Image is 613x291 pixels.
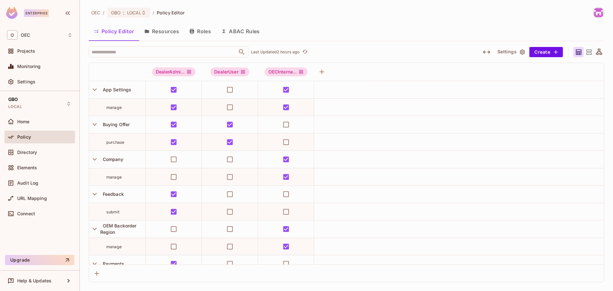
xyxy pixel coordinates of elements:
span: manage [106,105,122,110]
img: SReyMgAAAABJRU5ErkJggg== [6,7,18,19]
button: refresh [301,48,309,56]
span: URL Mapping [17,196,47,201]
span: LOCAL [8,104,22,109]
span: Home [17,119,30,124]
span: Help & Updates [17,278,51,283]
div: DealerUser [210,67,249,76]
span: Policy [17,134,31,140]
span: : [123,10,125,15]
span: the active workspace [91,10,100,16]
li: / [103,10,104,16]
button: Resources [139,23,184,39]
span: Feedback [100,191,124,197]
span: OECInternal [265,67,308,76]
button: Open [237,48,246,57]
span: OEM Backorder Region [100,223,137,235]
span: Settings [17,79,35,84]
span: Click to refresh data [300,48,309,56]
div: OECInterna... [265,67,308,76]
span: GBO [8,97,18,102]
span: Audit Log [17,180,38,186]
span: manage [106,175,122,180]
button: ABAC Rules [216,23,265,39]
span: Payments [100,261,124,266]
span: Policy Editor [157,10,185,16]
span: Projects [17,49,35,54]
span: Directory [17,150,37,155]
li: / [153,10,154,16]
span: Connect [17,211,35,216]
button: Roles [184,23,216,39]
span: purchase [106,140,124,145]
button: Create [529,47,563,57]
button: Policy Editor [89,23,139,39]
span: Elements [17,165,37,170]
span: submit [106,210,119,214]
button: Settings [495,47,527,57]
span: GBO [111,10,120,16]
div: Enterprise [24,9,49,17]
span: App Settings [100,87,132,92]
p: Last Updated 2 hours ago [251,50,300,55]
span: O [7,30,18,40]
span: refresh [302,49,308,55]
span: Workspace: OEC [21,33,30,38]
span: Company [100,157,123,162]
span: DealerAdmin [152,67,196,76]
button: Upgrade [5,255,74,265]
span: Buying Offer [100,122,130,127]
span: LOCAL [127,10,141,16]
span: Monitoring [17,64,41,69]
img: Santiago.DeIralaMut@oeconnection.com [593,7,604,18]
div: DealerAdmi... [152,67,196,76]
span: manage [106,244,122,249]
